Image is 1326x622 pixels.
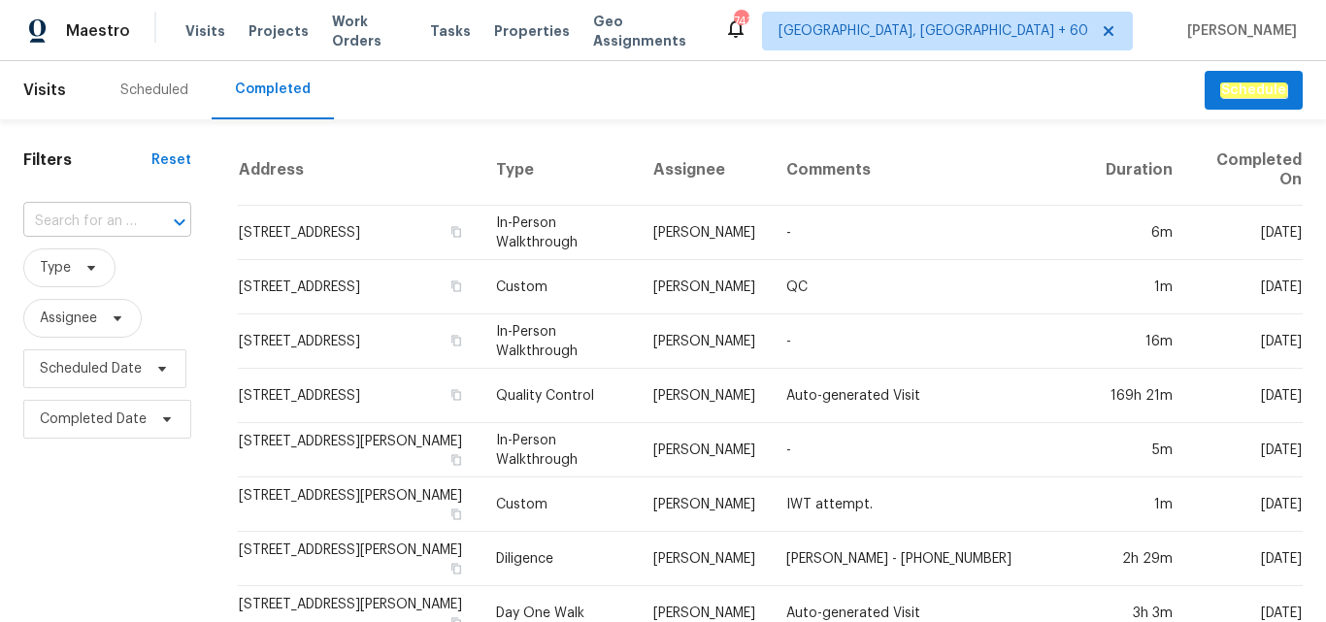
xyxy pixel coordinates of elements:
[771,260,1090,314] td: QC
[481,369,638,423] td: Quality Control
[238,260,481,314] td: [STREET_ADDRESS]
[1179,21,1297,41] span: [PERSON_NAME]
[638,314,771,369] td: [PERSON_NAME]
[40,258,71,278] span: Type
[430,24,471,38] span: Tasks
[1188,477,1303,532] td: [DATE]
[638,206,771,260] td: [PERSON_NAME]
[448,506,465,523] button: Copy Address
[185,21,225,41] span: Visits
[235,80,311,99] div: Completed
[1188,135,1303,206] th: Completed On
[40,409,147,429] span: Completed Date
[1205,71,1303,111] button: Schedule
[23,207,137,237] input: Search for an address...
[638,260,771,314] td: [PERSON_NAME]
[771,135,1090,206] th: Comments
[1188,314,1303,369] td: [DATE]
[1090,477,1188,532] td: 1m
[1188,369,1303,423] td: [DATE]
[638,423,771,477] td: [PERSON_NAME]
[638,477,771,532] td: [PERSON_NAME]
[593,12,701,50] span: Geo Assignments
[481,423,638,477] td: In-Person Walkthrough
[448,332,465,349] button: Copy Address
[448,560,465,577] button: Copy Address
[481,135,638,206] th: Type
[1090,423,1188,477] td: 5m
[481,206,638,260] td: In-Person Walkthrough
[771,369,1090,423] td: Auto-generated Visit
[249,21,309,41] span: Projects
[1090,260,1188,314] td: 1m
[638,369,771,423] td: [PERSON_NAME]
[771,477,1090,532] td: IWT attempt.
[779,21,1088,41] span: [GEOGRAPHIC_DATA], [GEOGRAPHIC_DATA] + 60
[1188,532,1303,586] td: [DATE]
[734,12,747,31] div: 741
[238,532,481,586] td: [STREET_ADDRESS][PERSON_NAME]
[1090,314,1188,369] td: 16m
[1188,423,1303,477] td: [DATE]
[238,477,481,532] td: [STREET_ADDRESS][PERSON_NAME]
[448,278,465,295] button: Copy Address
[40,359,142,378] span: Scheduled Date
[1188,260,1303,314] td: [DATE]
[23,150,151,170] h1: Filters
[166,209,193,236] button: Open
[1220,82,1287,98] em: Schedule
[448,451,465,469] button: Copy Address
[638,532,771,586] td: [PERSON_NAME]
[771,314,1090,369] td: -
[238,206,481,260] td: [STREET_ADDRESS]
[332,12,407,50] span: Work Orders
[120,81,188,100] div: Scheduled
[1090,532,1188,586] td: 2h 29m
[151,150,191,170] div: Reset
[1188,206,1303,260] td: [DATE]
[1090,135,1188,206] th: Duration
[23,69,66,112] span: Visits
[771,423,1090,477] td: -
[481,260,638,314] td: Custom
[771,206,1090,260] td: -
[481,314,638,369] td: In-Person Walkthrough
[448,223,465,241] button: Copy Address
[771,532,1090,586] td: [PERSON_NAME] - [PHONE_NUMBER]
[1090,206,1188,260] td: 6m
[238,423,481,477] td: [STREET_ADDRESS][PERSON_NAME]
[238,369,481,423] td: [STREET_ADDRESS]
[448,386,465,404] button: Copy Address
[481,477,638,532] td: Custom
[66,21,130,41] span: Maestro
[40,309,97,328] span: Assignee
[638,135,771,206] th: Assignee
[1090,369,1188,423] td: 169h 21m
[494,21,570,41] span: Properties
[238,135,481,206] th: Address
[238,314,481,369] td: [STREET_ADDRESS]
[481,532,638,586] td: Diligence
